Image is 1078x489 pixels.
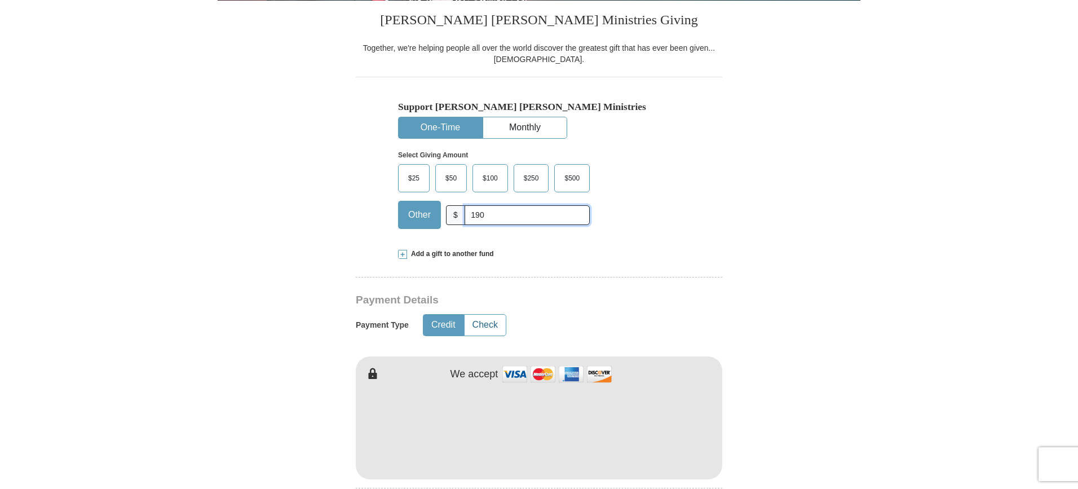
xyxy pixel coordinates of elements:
[403,206,436,223] span: Other
[477,170,503,187] span: $100
[483,117,567,138] button: Monthly
[450,368,498,381] h4: We accept
[501,362,613,386] img: credit cards accepted
[407,249,494,259] span: Add a gift to another fund
[446,205,465,225] span: $
[518,170,545,187] span: $250
[356,294,643,307] h3: Payment Details
[465,205,590,225] input: Other Amount
[356,320,409,330] h5: Payment Type
[356,1,722,42] h3: [PERSON_NAME] [PERSON_NAME] Ministries Giving
[398,151,468,159] strong: Select Giving Amount
[398,101,680,113] h5: Support [PERSON_NAME] [PERSON_NAME] Ministries
[399,117,482,138] button: One-Time
[440,170,462,187] span: $50
[465,315,506,336] button: Check
[403,170,425,187] span: $25
[423,315,463,336] button: Credit
[559,170,585,187] span: $500
[356,42,722,65] div: Together, we're helping people all over the world discover the greatest gift that has ever been g...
